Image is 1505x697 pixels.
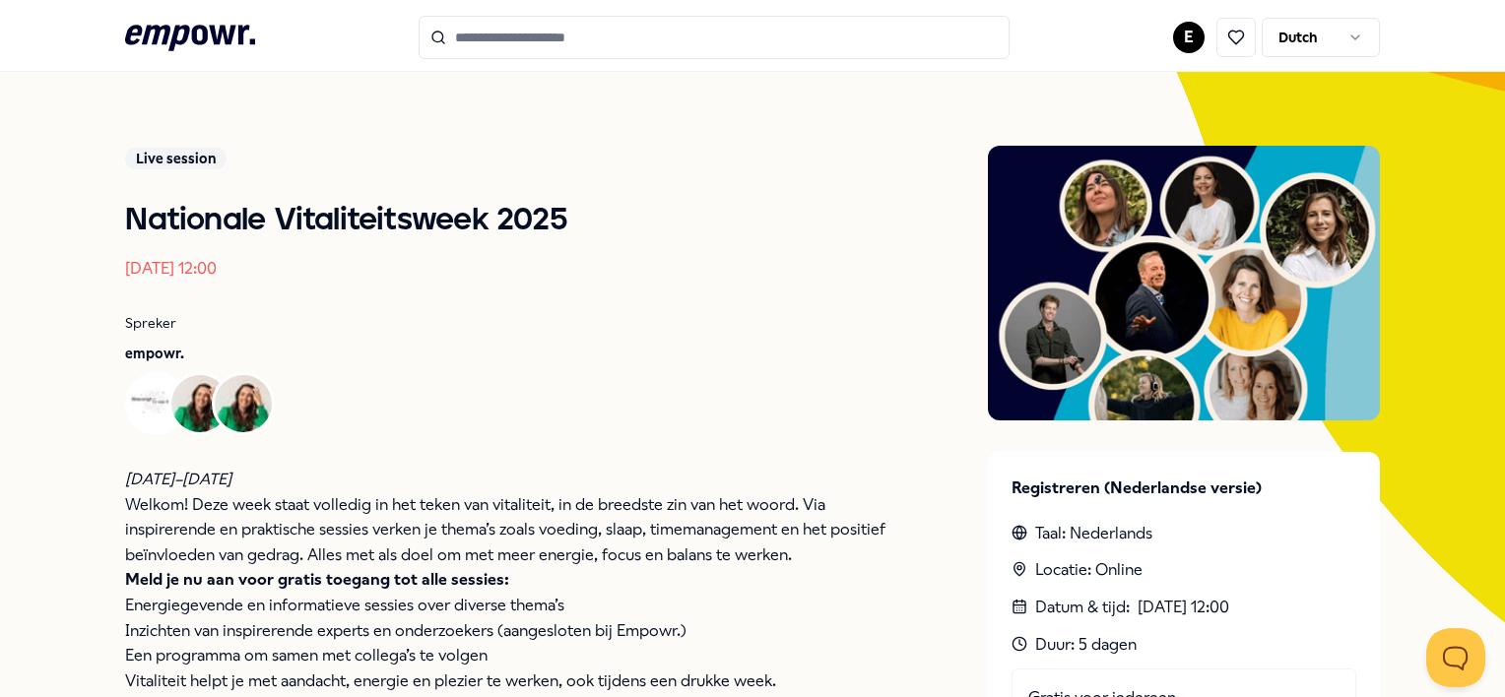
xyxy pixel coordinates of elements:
[125,643,909,668] p: Een programma om samen met collega’s te volgen
[1426,628,1485,687] iframe: Help Scout Beacon - Open
[125,201,909,240] h1: Nationale Vitaliteitsweek 2025
[215,375,272,432] img: Avatar
[125,570,509,589] strong: Meld je nu aan voor gratis toegang tot alle sessies:
[125,492,909,568] p: Welkom! Deze week staat volledig in het teken van vitaliteit, in de breedste zin van het woord. V...
[125,470,231,488] em: [DATE]–[DATE]
[1012,475,1356,501] p: Registreren (Nederlandse versie)
[1138,595,1229,620] time: [DATE] 12:00
[1012,521,1356,546] div: Taal: Nederlands
[1012,595,1356,620] div: Datum & tijd :
[125,593,909,618] p: Energiegevende en informatieve sessies over diverse thema’s
[125,259,217,278] time: [DATE] 12:00
[988,146,1380,421] img: Presenter image
[125,148,227,169] div: Live session
[419,16,1010,59] input: Search for products, categories or subcategories
[125,618,909,644] p: Inzichten van inspirerende experts en onderzoekers (aangesloten bij Empowr.)
[125,343,909,364] p: empowr.
[125,668,909,694] p: Vitaliteit helpt je met aandacht, energie en plezier te werken, ook tijdens een drukke week.
[171,375,229,432] img: Avatar
[128,375,185,432] img: Avatar
[1173,22,1205,53] button: E
[125,312,909,334] p: Spreker
[1012,632,1356,658] div: Duur: 5 dagen
[1012,557,1356,583] div: Locatie: Online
